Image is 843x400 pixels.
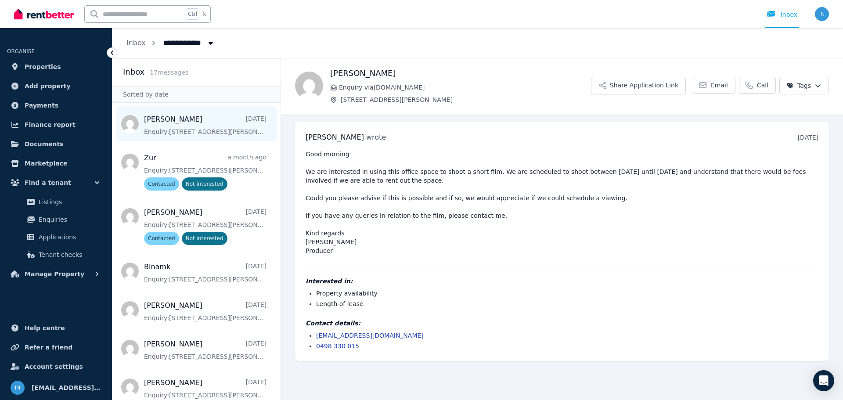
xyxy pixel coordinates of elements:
[144,262,267,284] a: Binamk[DATE]Enquiry:[STREET_ADDRESS][PERSON_NAME].
[11,211,101,228] a: Enquiries
[25,323,65,333] span: Help centre
[366,133,386,141] span: wrote
[306,319,818,328] h4: Contact details:
[330,67,591,79] h1: [PERSON_NAME]
[112,86,281,103] div: Sorted by date
[144,207,267,245] a: [PERSON_NAME][DATE]Enquiry:[STREET_ADDRESS][PERSON_NAME].ContactedNot interested
[126,39,146,47] a: Inbox
[306,133,364,141] span: [PERSON_NAME]
[25,119,76,130] span: Finance report
[32,382,101,393] span: [EMAIL_ADDRESS][DOMAIN_NAME]
[306,277,818,285] h4: Interested in:
[7,174,105,191] button: Find a tenant
[7,77,105,95] a: Add property
[813,370,834,391] div: Open Intercom Messenger
[144,300,267,322] a: [PERSON_NAME][DATE]Enquiry:[STREET_ADDRESS][PERSON_NAME].
[39,197,98,207] span: Listings
[25,269,84,279] span: Manage Property
[7,155,105,172] a: Marketplace
[186,8,199,20] span: Ctrl
[591,77,686,94] button: Share Application Link
[7,135,105,153] a: Documents
[11,228,101,246] a: Applications
[7,97,105,114] a: Payments
[11,246,101,263] a: Tenant checks
[316,299,818,308] li: Length of lease
[7,358,105,375] a: Account settings
[7,339,105,356] a: Refer a friend
[203,11,206,18] span: k
[39,249,98,260] span: Tenant checks
[739,77,776,94] a: Call
[798,134,818,141] time: [DATE]
[25,139,64,149] span: Documents
[25,158,67,169] span: Marketplace
[757,81,768,90] span: Call
[295,72,323,100] img: Nicola Long
[316,289,818,298] li: Property availability
[779,77,829,94] button: Tags
[39,232,98,242] span: Applications
[25,100,58,111] span: Payments
[339,83,591,92] span: Enquiry via [DOMAIN_NAME]
[767,10,797,19] div: Inbox
[25,342,72,353] span: Refer a friend
[25,361,83,372] span: Account settings
[112,28,229,58] nav: Breadcrumb
[341,95,591,104] span: [STREET_ADDRESS][PERSON_NAME]
[11,193,101,211] a: Listings
[25,81,71,91] span: Add property
[815,7,829,21] img: info@ckarchitecture.com.au
[787,81,811,90] span: Tags
[316,342,359,350] a: 0498 330 015
[39,214,98,225] span: Enquiries
[7,116,105,133] a: Finance report
[144,114,267,136] a: [PERSON_NAME][DATE]Enquiry:[STREET_ADDRESS][PERSON_NAME].
[693,77,735,94] a: Email
[14,7,74,21] img: RentBetter
[316,332,424,339] a: [EMAIL_ADDRESS][DOMAIN_NAME]
[7,265,105,283] button: Manage Property
[306,150,818,255] pre: Good morning We are interested in using this office space to shoot a short film. We are scheduled...
[150,69,188,76] span: 17 message s
[7,58,105,76] a: Properties
[144,339,267,361] a: [PERSON_NAME][DATE]Enquiry:[STREET_ADDRESS][PERSON_NAME].
[144,153,267,191] a: Zura month agoEnquiry:[STREET_ADDRESS][PERSON_NAME].ContactedNot interested
[711,81,728,90] span: Email
[11,381,25,395] img: info@ckarchitecture.com.au
[25,61,61,72] span: Properties
[123,66,144,78] h2: Inbox
[7,48,35,54] span: ORGANISE
[7,319,105,337] a: Help centre
[25,177,71,188] span: Find a tenant
[144,378,267,400] a: [PERSON_NAME][DATE]Enquiry:[STREET_ADDRESS][PERSON_NAME].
